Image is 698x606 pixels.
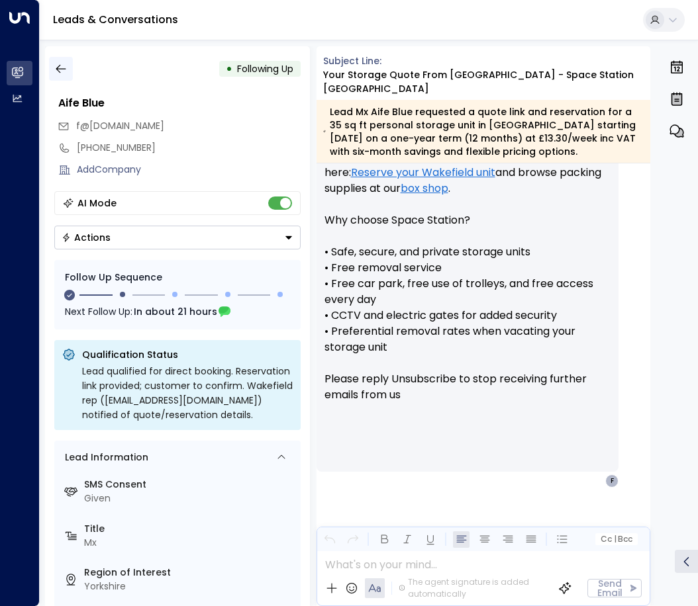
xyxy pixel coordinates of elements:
div: Your storage quote from [GEOGRAPHIC_DATA] - Space Station [GEOGRAPHIC_DATA] [323,68,651,96]
button: Actions [54,226,301,249]
div: Lead qualified for direct booking. Reservation link provided; customer to confirm. Wakefield rep ... [82,364,293,422]
span: Subject Line: [323,54,381,67]
div: Button group with a nested menu [54,226,301,249]
p: Qualification Status [82,348,293,361]
div: F [605,474,619,488]
a: Leads & Conversations [53,12,178,27]
a: box shop [401,181,448,196]
p: Hi Aife, Just checking in to see if you have any questions about the 35 sq ft unit at [GEOGRAPHIC... [324,85,611,419]
div: AddCompany [77,163,301,177]
span: In about 21 hours [134,304,217,319]
label: Region of Interest [84,566,295,580]
div: Lead Mx Aife Blue requested a quote link and reservation for a 35 sq ft personal storage unit in ... [323,105,643,158]
div: AI Mode [77,196,117,210]
span: Following Up [237,62,293,75]
div: Aife Blue [58,95,301,111]
div: The agent signature is added automatically [399,576,548,600]
label: Title [84,522,295,536]
span: Cc Bcc [601,535,632,544]
span: f@erbridge.co.uk [76,119,164,133]
span: f@[DOMAIN_NAME] [76,119,164,132]
div: Mx [84,536,295,550]
div: Lead Information [60,451,148,464]
label: SMS Consent [84,478,295,492]
div: • [226,57,232,81]
div: Yorkshire [84,580,295,593]
span: | [613,535,616,544]
div: Given [84,492,295,505]
div: Actions [62,232,111,243]
div: Follow Up Sequence [65,271,290,284]
div: Next Follow Up: [65,304,290,319]
button: Redo [344,531,361,548]
a: Reserve your Wakefield unit [351,165,495,181]
div: [PHONE_NUMBER] [77,141,301,155]
button: Undo [321,531,338,548]
button: Cc|Bcc [595,533,638,546]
